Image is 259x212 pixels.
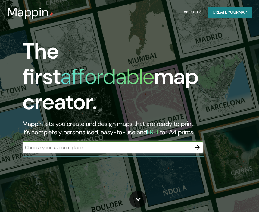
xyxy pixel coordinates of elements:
input: Choose your favourite place [23,144,191,151]
button: Create yourmap [208,7,252,18]
h2: Mappin lets you create and design maps that are ready to print. It's completely personalised, eas... [23,120,230,137]
img: mappin-pin [49,12,54,17]
h3: Mappin [7,5,49,19]
h5: FREE [147,128,160,137]
iframe: Help widget launcher [205,188,252,205]
h1: The first map creator. [23,39,230,120]
button: About Us [182,7,203,18]
h1: affordable [61,63,154,91]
